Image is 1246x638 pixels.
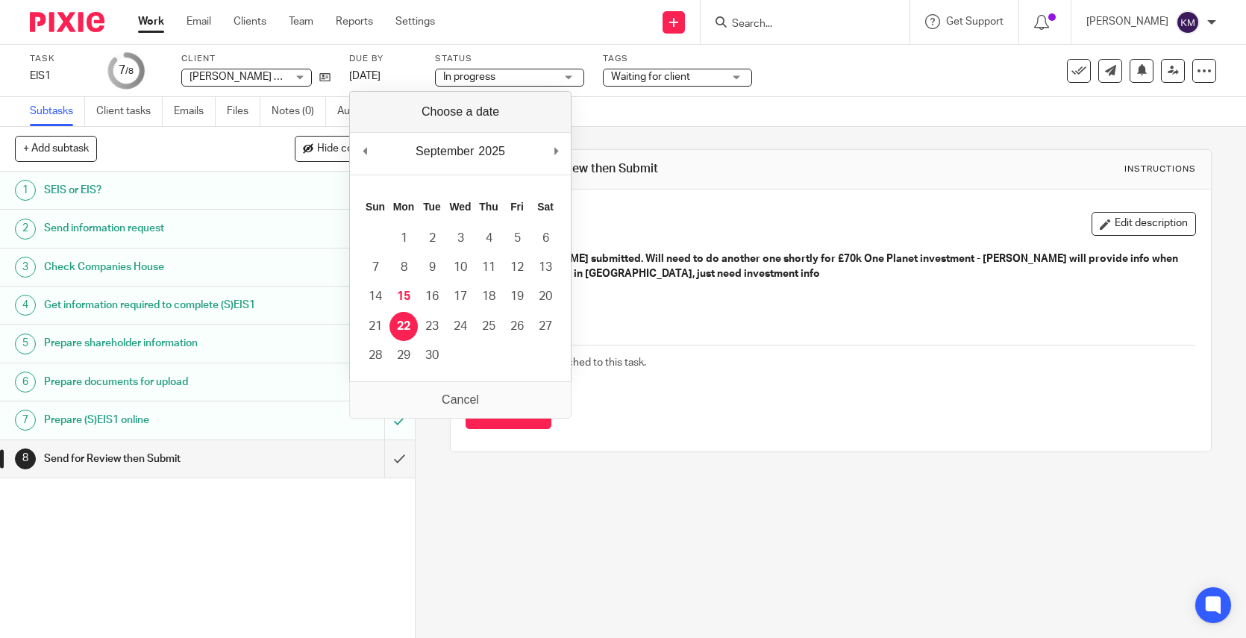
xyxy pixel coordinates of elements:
[317,143,392,155] span: Hide completed
[366,201,385,213] abbr: Sunday
[44,294,261,316] h1: Get information required to complete (S)EIS1
[1124,163,1196,175] div: Instructions
[187,14,211,29] a: Email
[15,180,36,201] div: 1
[446,312,475,341] button: 24
[15,334,36,354] div: 5
[357,140,372,163] button: Previous Month
[30,53,90,65] label: Task
[349,53,416,65] label: Due by
[531,253,560,282] button: 13
[531,224,560,253] button: 6
[389,341,418,370] button: 29
[1176,10,1200,34] img: svg%3E
[418,282,446,311] button: 16
[435,53,584,65] label: Status
[531,282,560,311] button: 20
[449,201,471,213] abbr: Wednesday
[15,136,97,161] button: + Add subtask
[503,253,531,282] button: 12
[537,201,554,213] abbr: Saturday
[44,448,261,470] h1: Send for Review then Submit
[503,282,531,311] button: 19
[475,282,503,311] button: 18
[15,295,36,316] div: 4
[361,341,389,370] button: 28
[389,253,418,282] button: 8
[510,201,524,213] abbr: Friday
[361,253,389,282] button: 7
[611,72,690,82] span: Waiting for client
[15,410,36,431] div: 7
[946,16,1004,27] span: Get Support
[361,282,389,311] button: 14
[479,201,498,213] abbr: Thursday
[44,217,261,240] h1: Send information request
[503,312,531,341] button: 26
[423,201,441,213] abbr: Tuesday
[15,219,36,240] div: 2
[119,62,134,79] div: 7
[476,140,507,163] div: 2025
[125,67,134,75] small: /8
[418,253,446,282] button: 9
[389,224,418,253] button: 1
[446,253,475,282] button: 10
[15,448,36,469] div: 8
[389,312,418,341] button: 22
[418,312,446,341] button: 23
[272,97,326,126] a: Notes (0)
[466,254,1180,279] strong: : [PERSON_NAME] submitted. Will need to do another one shortly for £70k One Planet investment - [...
[349,71,381,81] span: [DATE]
[361,312,389,341] button: 21
[44,332,261,354] h1: Prepare shareholder information
[466,395,551,429] button: Attach new file
[395,14,435,29] a: Settings
[446,224,475,253] button: 3
[336,14,373,29] a: Reports
[548,140,563,163] button: Next Month
[498,161,863,177] h1: Send for Review then Submit
[531,312,560,341] button: 27
[44,179,261,201] h1: SEIS or EIS?
[30,12,104,32] img: Pixie
[418,224,446,253] button: 2
[393,201,414,213] abbr: Monday
[603,53,752,65] label: Tags
[730,18,865,31] input: Search
[15,372,36,393] div: 6
[443,72,495,82] span: In progress
[15,257,36,278] div: 3
[44,371,261,393] h1: Prepare documents for upload
[174,97,216,126] a: Emails
[475,312,503,341] button: 25
[337,97,395,126] a: Audit logs
[190,72,320,82] span: [PERSON_NAME] Hydrogen
[96,97,163,126] a: Client tasks
[234,14,266,29] a: Clients
[1092,212,1196,236] button: Edit description
[30,97,85,126] a: Subtasks
[181,53,331,65] label: Client
[44,256,261,278] h1: Check Companies House
[413,140,476,163] div: September
[295,136,400,161] button: Hide completed
[289,14,313,29] a: Team
[503,224,531,253] button: 5
[389,282,418,311] button: 15
[30,69,90,84] div: EIS1
[475,253,503,282] button: 11
[1086,14,1168,29] p: [PERSON_NAME]
[446,282,475,311] button: 17
[44,409,261,431] h1: Prepare (S)EIS1 online
[418,341,446,370] button: 30
[138,14,164,29] a: Work
[475,224,503,253] button: 4
[227,97,260,126] a: Files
